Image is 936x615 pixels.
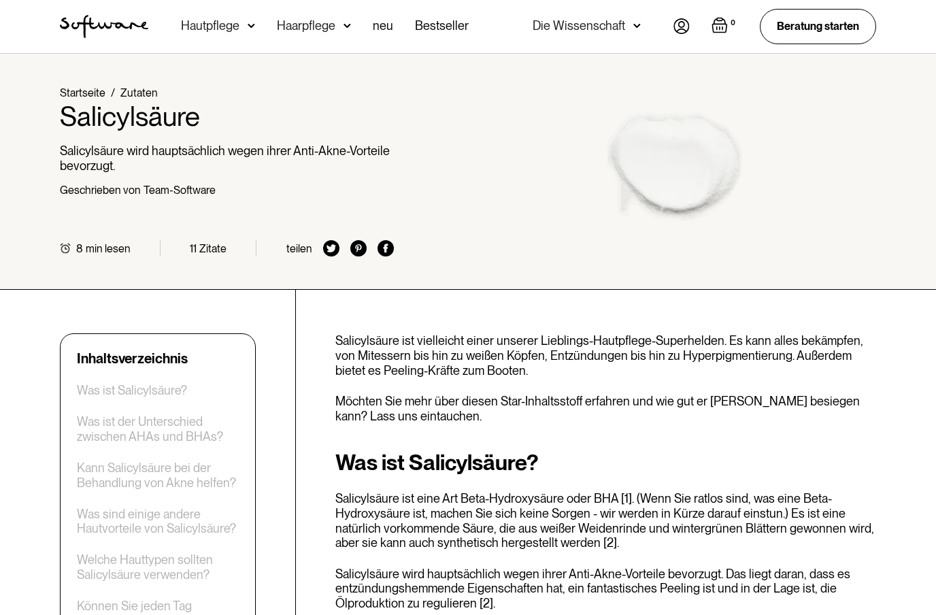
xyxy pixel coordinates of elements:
[144,184,216,197] div: Team-Software
[76,242,83,255] div: 8
[712,17,738,36] a: Leerer Warenkorb öffnen
[277,19,335,33] div: Haarpflege
[728,17,738,29] div: 0
[248,19,255,33] img: Pfeil nach unten
[86,242,131,255] div: min lesen
[77,350,188,367] div: Inhaltsverzeichnis
[335,333,876,378] p: Salicylsäure ist vielleicht einer unserer Lieblings-Hautpflege-Superhelden. Es kann alles bekämpf...
[190,242,197,255] div: 11
[60,86,105,99] a: Startseite
[335,491,876,550] p: Salicylsäure ist eine Art Beta-Hydroxysäure oder BHA [1]. (Wenn Sie ratlos sind, was eine Beta-Hy...
[111,86,115,99] div: /
[323,240,339,256] img: Twitter-Symbol
[344,19,351,33] img: Pfeil nach unten
[335,567,876,611] p: Salicylsäure wird hauptsächlich wegen ihrer Anti-Akne-Vorteile bevorzugt. Das liegt daran, dass e...
[77,552,239,582] a: Welche Hauttypen sollten Salicylsäure verwenden?
[199,242,227,255] div: Zitate
[378,240,394,256] img: Facebook-Symbol
[77,414,239,444] a: Was ist der Unterschied zwischen AHAs und BHAs?
[633,19,641,33] img: Pfeil nach unten
[350,240,367,256] img: Pinterest-Symbol
[60,100,394,133] h1: Salicylsäure
[120,86,158,99] a: Zutaten
[60,144,394,173] p: Salicylsäure wird hauptsächlich wegen ihrer Anti-Akne-Vorteile bevorzugt.
[181,19,239,33] div: Hautpflege
[77,507,239,536] a: Was sind einige andere Hautvorteile von Salicylsäure?
[60,15,148,38] img: Software-Logo
[286,242,312,255] div: teilen
[77,383,187,398] a: Was ist Salicylsäure?
[60,184,141,197] div: Geschrieben von
[60,15,148,38] a: Start
[335,449,539,476] strong: Was ist Salicylsäure?
[335,394,876,423] p: Möchten Sie mehr über diesen Star-Inhaltsstoff erfahren und wie gut er [PERSON_NAME] besiegen kan...
[533,19,625,33] div: Die Wissenschaft
[760,9,876,44] a: Beratung starten
[77,461,239,490] a: Kann Salicylsäure bei der Behandlung von Akne helfen?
